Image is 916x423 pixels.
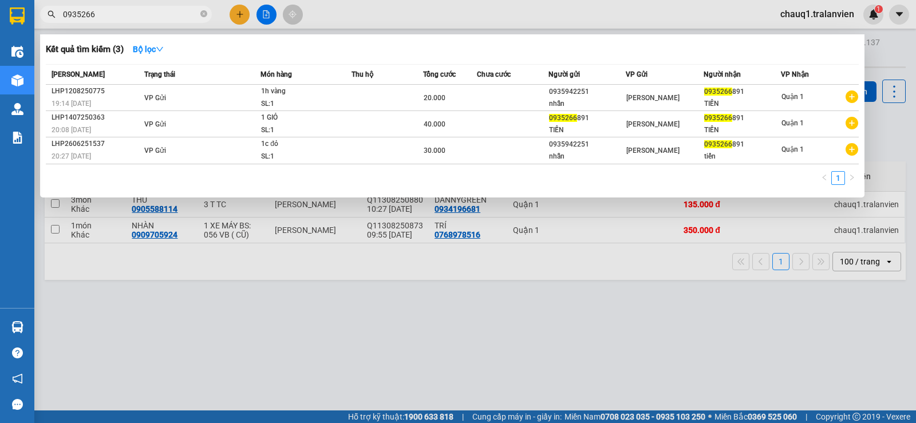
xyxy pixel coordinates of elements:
[200,9,207,20] span: close-circle
[845,171,859,185] button: right
[704,86,781,98] div: 891
[144,147,166,155] span: VP Gửi
[52,85,141,97] div: LHP1208250775
[52,100,91,108] span: 19:14 [DATE]
[846,90,858,103] span: plus-circle
[144,94,166,102] span: VP Gửi
[200,10,207,17] span: close-circle
[261,151,347,163] div: SL: 1
[781,119,804,127] span: Quận 1
[260,70,292,78] span: Món hàng
[846,143,858,156] span: plus-circle
[63,8,198,21] input: Tìm tên, số ĐT hoặc mã đơn
[424,120,445,128] span: 40.000
[52,70,105,78] span: [PERSON_NAME]
[704,139,781,151] div: 891
[626,94,680,102] span: [PERSON_NAME]
[48,10,56,18] span: search
[11,74,23,86] img: warehouse-icon
[10,7,25,25] img: logo-vxr
[704,151,781,163] div: tiến
[818,171,831,185] button: left
[424,94,445,102] span: 20.000
[781,93,804,101] span: Quận 1
[818,171,831,185] li: Previous Page
[352,70,373,78] span: Thu hộ
[11,132,23,144] img: solution-icon
[846,117,858,129] span: plus-circle
[626,120,680,128] span: [PERSON_NAME]
[704,70,741,78] span: Người nhận
[261,98,347,110] div: SL: 1
[626,70,647,78] span: VP Gửi
[423,70,456,78] span: Tổng cước
[11,103,23,115] img: warehouse-icon
[133,45,164,54] strong: Bộ lọc
[11,321,23,333] img: warehouse-icon
[52,126,91,134] span: 20:08 [DATE]
[845,171,859,185] li: Next Page
[549,139,626,151] div: 0935942251
[704,98,781,110] div: TIẾN
[626,147,680,155] span: [PERSON_NAME]
[46,44,124,56] h3: Kết quả tìm kiếm ( 3 )
[704,124,781,136] div: TIẾN
[549,112,626,124] div: 891
[12,399,23,410] span: message
[477,70,511,78] span: Chưa cước
[261,85,347,98] div: 1h vàng
[52,112,141,124] div: LHP1407250363
[548,70,580,78] span: Người gửi
[12,373,23,384] span: notification
[144,120,166,128] span: VP Gửi
[781,70,809,78] span: VP Nhận
[261,112,347,124] div: 1 GIỎ
[124,40,173,58] button: Bộ lọcdown
[156,45,164,53] span: down
[704,140,732,148] span: 0935266
[52,138,141,150] div: LHP2606251537
[832,172,844,184] a: 1
[12,347,23,358] span: question-circle
[549,86,626,98] div: 0935942251
[781,145,804,153] span: Quận 1
[831,171,845,185] li: 1
[704,114,732,122] span: 0935266
[549,114,577,122] span: 0935266
[704,88,732,96] span: 0935266
[11,46,23,58] img: warehouse-icon
[848,174,855,181] span: right
[549,124,626,136] div: TIẾN
[52,152,91,160] span: 20:27 [DATE]
[704,112,781,124] div: 891
[261,124,347,137] div: SL: 1
[549,151,626,163] div: nhẫn
[821,174,828,181] span: left
[261,138,347,151] div: 1c đỏ
[144,70,175,78] span: Trạng thái
[424,147,445,155] span: 30.000
[549,98,626,110] div: nhẫn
